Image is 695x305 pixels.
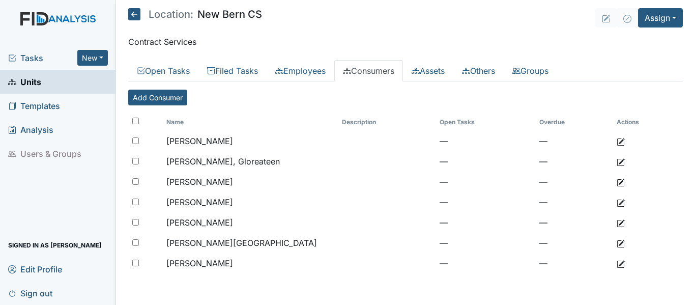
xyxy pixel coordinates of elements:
[638,8,683,27] button: Assign
[8,74,41,90] span: Units
[166,258,233,268] span: [PERSON_NAME]
[132,118,139,124] input: Toggle All Rows Selected
[535,131,613,151] td: —
[8,285,52,301] span: Sign out
[128,8,262,20] h5: New Bern CS
[8,52,77,64] a: Tasks
[436,253,535,273] td: —
[334,60,403,81] a: Consumers
[8,122,53,137] span: Analysis
[453,60,504,81] a: Others
[403,60,453,81] a: Assets
[535,114,613,131] th: Toggle SortBy
[267,60,334,81] a: Employees
[128,60,198,81] a: Open Tasks
[535,233,613,253] td: —
[128,90,187,105] a: Add Consumer
[162,114,338,131] th: Toggle SortBy
[535,253,613,273] td: —
[8,98,60,114] span: Templates
[535,151,613,172] td: —
[166,177,233,187] span: [PERSON_NAME]
[436,192,535,212] td: —
[8,237,102,253] span: Signed in as [PERSON_NAME]
[166,136,233,146] span: [PERSON_NAME]
[128,36,683,48] p: Contract Services
[166,238,317,248] span: [PERSON_NAME][GEOGRAPHIC_DATA]
[166,217,233,228] span: [PERSON_NAME]
[436,172,535,192] td: —
[77,50,108,66] button: New
[535,192,613,212] td: —
[436,233,535,253] td: —
[535,212,613,233] td: —
[436,114,535,131] th: Toggle SortBy
[535,172,613,192] td: —
[436,131,535,151] td: —
[436,212,535,233] td: —
[166,197,233,207] span: [PERSON_NAME]
[198,60,267,81] a: Filed Tasks
[338,114,435,131] th: Toggle SortBy
[166,156,280,167] span: [PERSON_NAME], Gloreateen
[613,114,683,131] th: Actions
[436,151,535,172] td: —
[8,261,62,277] span: Edit Profile
[504,60,557,81] a: Groups
[149,9,193,19] span: Location:
[128,90,683,282] div: Consumers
